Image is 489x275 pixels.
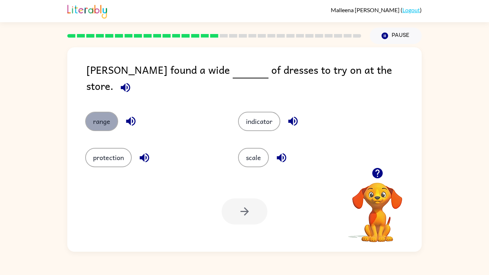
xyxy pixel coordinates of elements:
video: Your browser must support playing .mp4 files to use Literably. Please try using another browser. [342,172,413,243]
button: protection [85,148,132,167]
div: ( ) [331,6,422,13]
button: range [85,112,118,131]
img: Literably [67,3,107,19]
button: Pause [370,28,422,44]
div: [PERSON_NAME] found a wide of dresses to try on at the store. [86,62,422,97]
button: scale [238,148,269,167]
span: Malleena [PERSON_NAME] [331,6,401,13]
button: indicator [238,112,280,131]
a: Logout [402,6,420,13]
